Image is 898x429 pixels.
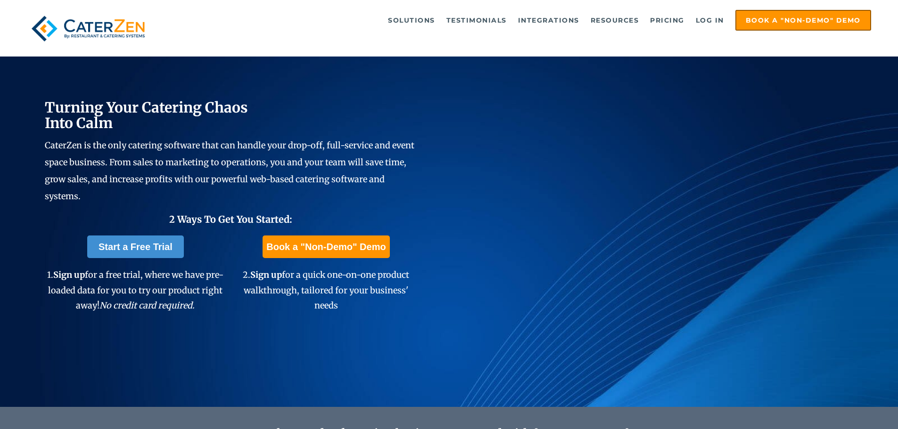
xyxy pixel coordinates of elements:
span: Turning Your Catering Chaos Into Calm [45,98,248,132]
img: caterzen [27,10,149,47]
span: 2. for a quick one-on-one product walkthrough, tailored for your business' needs [243,269,409,311]
span: Sign up [250,269,282,280]
span: 1. for a free trial, where we have pre-loaded data for you to try our product right away! [47,269,223,311]
span: 2 Ways To Get You Started: [169,213,292,225]
div: Navigation Menu [171,10,871,31]
a: Log in [691,11,729,30]
a: Resources [586,11,644,30]
span: CaterZen is the only catering software that can handle your drop-off, full-service and event spac... [45,140,414,202]
a: Book a "Non-Demo" Demo [263,235,389,258]
a: Book a "Non-Demo" Demo [735,10,871,31]
span: Sign up [53,269,85,280]
iframe: Help widget launcher [814,392,888,419]
a: Start a Free Trial [87,235,184,258]
a: Testimonials [442,11,511,30]
a: Integrations [513,11,584,30]
a: Solutions [383,11,440,30]
a: Pricing [645,11,689,30]
em: No credit card required. [99,300,195,311]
